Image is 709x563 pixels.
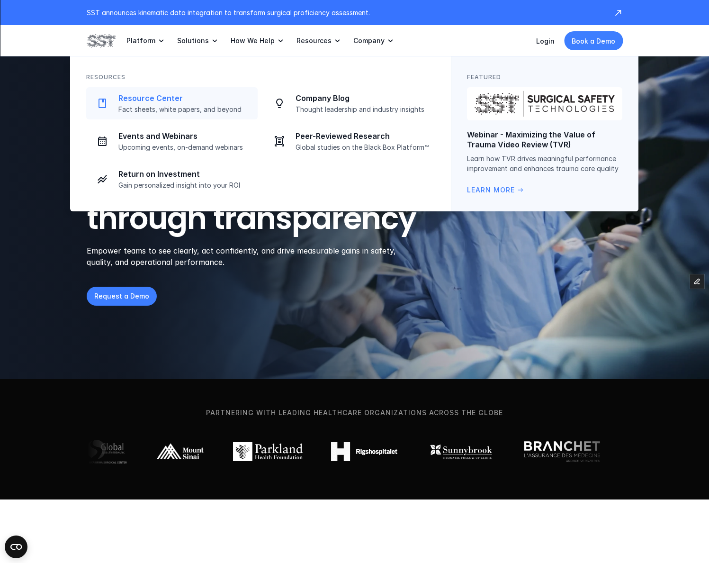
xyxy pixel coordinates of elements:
[296,131,429,141] p: Peer-Reviewed Research
[118,105,252,114] p: Fact sheets, white papers, and beyond
[87,33,115,49] img: SST logo
[296,36,332,45] p: Resources
[118,93,252,103] p: Resource Center
[86,163,258,195] a: Investment iconReturn on InvestmentGain personalized insight into your ROI
[330,442,396,461] img: Rigshospitalet logo
[126,36,155,45] p: Platform
[517,186,524,194] span: arrow_right_alt
[353,36,385,45] p: Company
[424,442,494,461] img: Sunnybrook logo
[118,169,252,179] p: Return on Investment
[564,31,623,50] a: Book a Demo
[87,8,604,18] p: SST announces kinematic data integration to transform surgical proficiency assessment.
[296,105,429,114] p: Thought leadership and industry insights
[296,93,429,103] p: Company Blog
[87,102,462,236] h1: The black box technology to transform care through transparency
[572,36,615,46] p: Book a Demo
[118,131,252,141] p: Events and Webinars
[97,98,108,109] img: Paper icon
[467,87,622,195] a: Surgical Safety Technologies logoWebinar - Maximizing the Value of Trauma Video Review (TVR)Learn...
[296,143,429,152] p: Global studies on the Black Box Platform™
[86,125,258,157] a: Calendar iconEvents and WebinarsUpcoming events, on-demand webinars
[16,408,693,418] p: Partnering with leading healthcare organizations across the globe
[232,442,301,461] img: Parkland logo
[154,442,203,461] img: Mount Sinai logo
[263,125,435,157] a: Journal iconPeer-Reviewed ResearchGlobal studies on the Black Box Platform™
[263,87,435,119] a: Lightbulb iconCompany BlogThought leadership and industry insights
[467,185,515,195] p: Learn More
[97,136,108,147] img: Calendar icon
[231,36,275,45] p: How We Help
[177,36,209,45] p: Solutions
[126,25,166,56] a: Platform
[87,287,157,306] a: Request a Demo
[690,274,704,289] button: Edit Framer Content
[274,136,285,147] img: Journal icon
[467,73,501,82] p: Featured
[536,37,555,45] a: Login
[86,73,126,82] p: Resources
[467,87,622,120] img: Surgical Safety Technologies logo
[86,87,258,119] a: Paper iconResource CenterFact sheets, white papers, and beyond
[87,245,408,268] p: Empower teams to see clearly, act confidently, and drive measurable gains in safety, quality, and...
[118,143,252,152] p: Upcoming events, on-demand webinars
[5,536,27,558] button: Open CMP widget
[274,98,285,109] img: Lightbulb icon
[94,291,149,301] p: Request a Demo
[97,173,108,185] img: Investment icon
[118,181,252,190] p: Gain personalized insight into your ROI
[467,130,622,150] p: Webinar - Maximizing the Value of Trauma Video Review (TVR)
[467,154,622,173] p: Learn how TVR drives meaningful performance improvement and enhances trauma care quality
